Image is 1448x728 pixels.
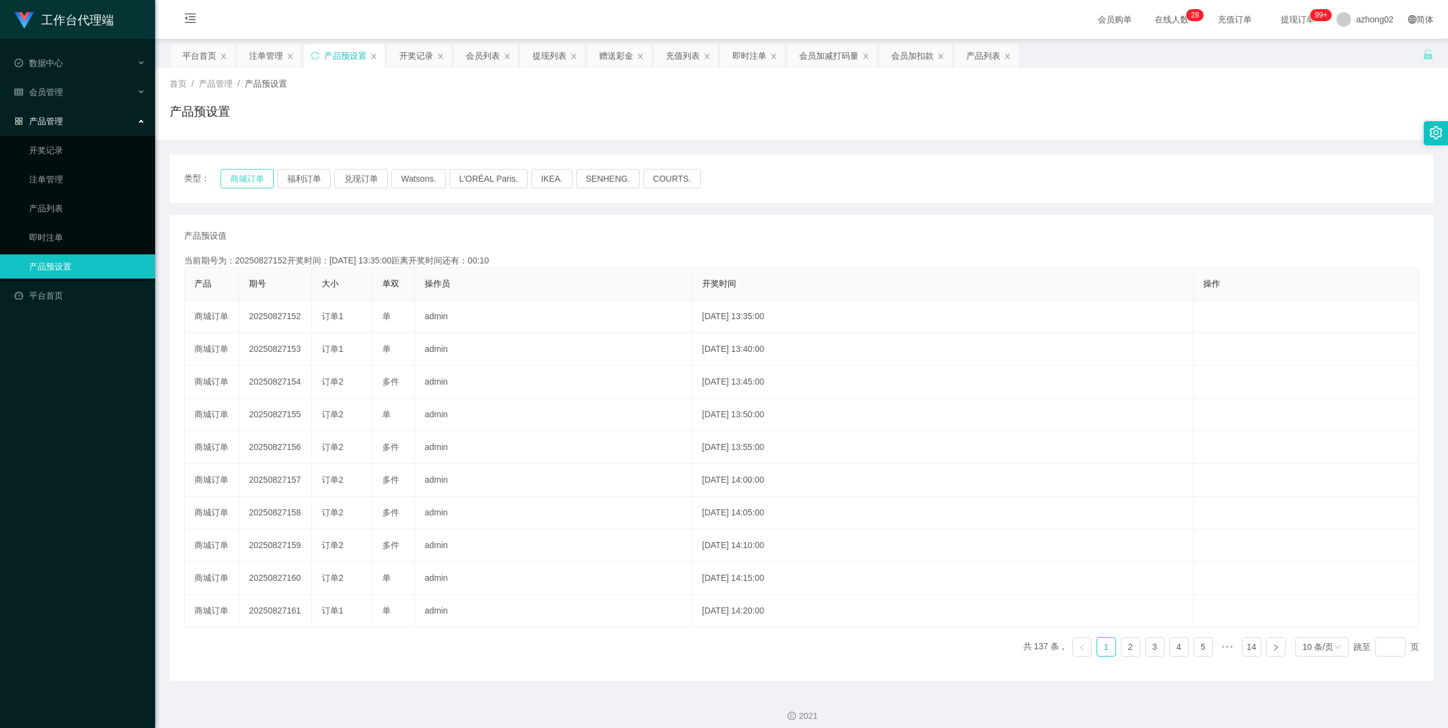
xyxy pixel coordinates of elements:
td: 商城订单 [185,431,239,464]
span: 订单2 [322,475,344,485]
td: admin [415,497,692,529]
span: 多件 [382,508,399,517]
div: 注单管理 [249,44,283,67]
td: admin [415,366,692,399]
button: SENHENG. [576,169,640,188]
i: 图标: close [370,53,377,60]
span: 订单2 [322,508,344,517]
li: 14 [1242,637,1261,657]
li: 1 [1097,637,1116,657]
li: 3 [1145,637,1164,657]
button: 兑现订单 [334,169,388,188]
sup: 28 [1186,9,1204,21]
td: 商城订单 [185,464,239,497]
i: 图标: check-circle-o [15,59,23,67]
td: [DATE] 13:55:00 [692,431,1194,464]
td: admin [415,595,692,627]
span: 订单2 [322,377,344,386]
span: 多件 [382,540,399,550]
li: 共 137 条， [1023,637,1068,657]
button: L'ORÉAL Paris. [450,169,528,188]
span: / [237,79,240,88]
td: [DATE] 13:35:00 [692,300,1194,333]
i: 图标: close [287,53,294,60]
span: 操作 [1203,279,1220,288]
i: 图标: close [703,53,711,60]
span: 在线人数 [1149,15,1195,24]
td: admin [415,464,692,497]
div: 会员列表 [466,44,500,67]
i: 图标: close [1004,53,1011,60]
i: 图标: setting [1429,126,1443,139]
td: [DATE] 14:00:00 [692,464,1194,497]
span: 单 [382,311,391,321]
td: admin [415,529,692,562]
td: 20250827152 [239,300,312,333]
i: 图标: left [1078,644,1086,651]
td: 商城订单 [185,300,239,333]
div: 赠送彩金 [599,44,633,67]
i: 图标: menu-fold [170,1,211,39]
span: 订单2 [322,442,344,452]
sup: 980 [1310,9,1332,21]
span: 产品 [194,279,211,288]
td: 商城订单 [185,562,239,595]
button: 商城订单 [221,169,274,188]
span: 订单2 [322,409,344,419]
span: 单 [382,344,391,354]
td: 20250827156 [239,431,312,464]
td: [DATE] 14:20:00 [692,595,1194,627]
span: 订单1 [322,344,344,354]
span: 单双 [382,279,399,288]
td: 20250827153 [239,333,312,366]
span: 多件 [382,475,399,485]
i: 图标: appstore-o [15,117,23,125]
i: 图标: down [1334,643,1341,652]
span: 充值订单 [1212,15,1258,24]
a: 5 [1194,638,1212,656]
div: 会员加扣款 [891,44,934,67]
span: 产品管理 [15,116,63,126]
td: admin [415,300,692,333]
h1: 工作台代理端 [41,1,114,39]
button: IKEA. [531,169,573,188]
div: 产品预设置 [324,44,367,67]
span: 单 [382,573,391,583]
div: 会员加减打码量 [799,44,859,67]
p: 2 [1191,9,1195,21]
li: 4 [1169,637,1189,657]
span: / [191,79,194,88]
a: 工作台代理端 [15,15,114,24]
td: 20250827159 [239,529,312,562]
td: [DATE] 13:45:00 [692,366,1194,399]
span: 期号 [249,279,266,288]
span: 首页 [170,79,187,88]
td: 商城订单 [185,529,239,562]
span: 类型： [184,169,221,188]
i: 图标: copyright [788,712,796,720]
a: 2 [1121,638,1140,656]
a: 图标: dashboard平台首页 [15,283,145,308]
a: 14 [1243,638,1261,656]
td: admin [415,431,692,464]
i: 图标: sync [311,51,319,60]
span: 订单1 [322,606,344,615]
a: 产品列表 [29,196,145,220]
td: 20250827160 [239,562,312,595]
i: 图标: close [637,53,644,60]
td: 20250827157 [239,464,312,497]
span: 订单2 [322,573,344,583]
i: 图标: close [937,53,945,60]
span: 数据中心 [15,58,63,68]
div: 跳至 页 [1353,637,1419,657]
span: 订单1 [322,311,344,321]
span: 单 [382,606,391,615]
button: Watsons. [391,169,446,188]
div: 即时注单 [732,44,766,67]
button: COURTS. [643,169,701,188]
a: 产品预设置 [29,254,145,279]
div: 开奖记录 [399,44,433,67]
li: 5 [1194,637,1213,657]
td: 20250827158 [239,497,312,529]
i: 图标: unlock [1423,49,1433,60]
